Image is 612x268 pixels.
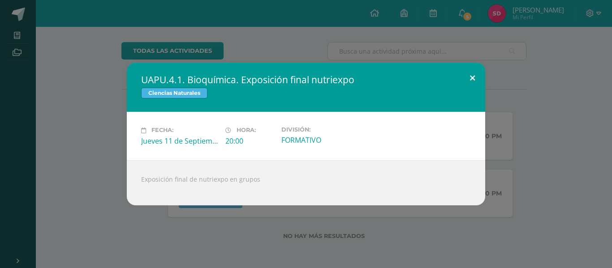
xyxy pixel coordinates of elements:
[225,136,274,146] div: 20:00
[281,126,358,133] label: División:
[127,160,485,205] div: Exposición final de nutriexpo en grupos
[141,136,218,146] div: Jueves 11 de Septiembre
[141,88,207,98] span: Ciencias Naturales
[237,127,256,134] span: Hora:
[281,135,358,145] div: FORMATIVO
[141,73,471,86] h2: UAPU.4.1. Bioquímica. Exposición final nutriexpo
[151,127,173,134] span: Fecha:
[460,63,485,93] button: Close (Esc)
